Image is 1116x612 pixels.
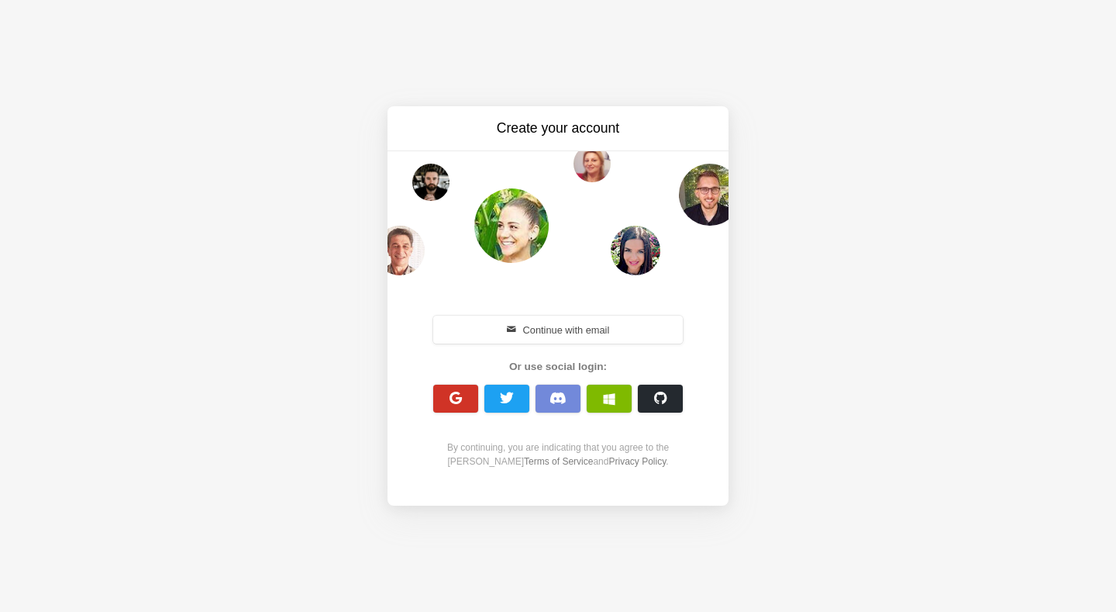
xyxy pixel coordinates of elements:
[428,119,688,138] h3: Create your account
[433,316,683,344] button: Continue with email
[425,441,691,469] div: By continuing, you are indicating that you agree to the [PERSON_NAME] and .
[524,456,593,467] a: Terms of Service
[608,456,666,467] a: Privacy Policy
[425,359,691,375] div: Or use social login:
